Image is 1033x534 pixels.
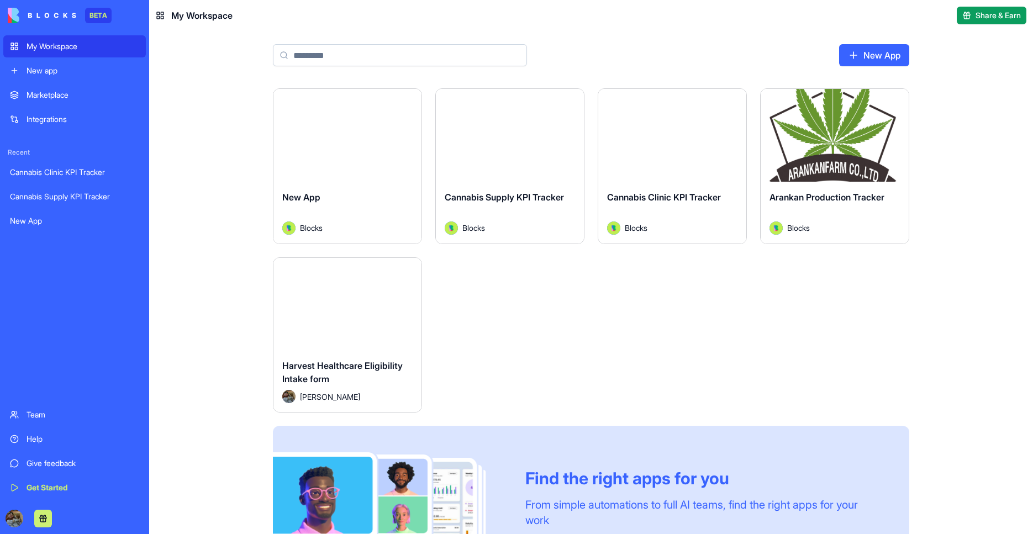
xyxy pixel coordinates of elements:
[27,433,139,445] div: Help
[525,497,883,528] div: From simple automations to full AI teams, find the right apps for your work
[3,35,146,57] a: My Workspace
[3,84,146,106] a: Marketplace
[445,221,458,235] img: Avatar
[607,192,721,203] span: Cannabis Clinic KPI Tracker
[10,191,139,202] div: Cannabis Supply KPI Tracker
[976,10,1021,21] span: Share & Earn
[10,167,139,178] div: Cannabis Clinic KPI Tracker
[3,186,146,208] a: Cannabis Supply KPI Tracker
[839,44,909,66] a: New App
[3,452,146,474] a: Give feedback
[282,192,320,203] span: New App
[3,108,146,130] a: Integrations
[625,222,647,234] span: Blocks
[282,360,403,384] span: Harvest Healthcare Eligibility Intake form
[3,148,146,157] span: Recent
[3,210,146,232] a: New App
[27,482,139,493] div: Get Started
[27,41,139,52] div: My Workspace
[607,221,620,235] img: Avatar
[85,8,112,23] div: BETA
[27,89,139,101] div: Marketplace
[3,404,146,426] a: Team
[171,9,233,22] span: My Workspace
[6,510,23,527] img: ACg8ocLckqTCADZMVyP0izQdSwexkWcE6v8a1AEXwgvbafi3xFy3vSx8=s96-c
[27,458,139,469] div: Give feedback
[525,468,883,488] div: Find the right apps for you
[8,8,76,23] img: logo
[27,409,139,420] div: Team
[787,222,810,234] span: Blocks
[462,222,485,234] span: Blocks
[282,390,296,403] img: Avatar
[598,88,747,244] a: Cannabis Clinic KPI TrackerAvatarBlocks
[273,88,422,244] a: New AppAvatarBlocks
[435,88,584,244] a: Cannabis Supply KPI TrackerAvatarBlocks
[300,222,323,234] span: Blocks
[27,114,139,125] div: Integrations
[770,221,783,235] img: Avatar
[300,391,360,403] span: [PERSON_NAME]
[3,477,146,499] a: Get Started
[3,60,146,82] a: New app
[3,428,146,450] a: Help
[445,192,564,203] span: Cannabis Supply KPI Tracker
[273,257,422,413] a: Harvest Healthcare Eligibility Intake formAvatar[PERSON_NAME]
[10,215,139,226] div: New App
[3,161,146,183] a: Cannabis Clinic KPI Tracker
[27,65,139,76] div: New app
[8,8,112,23] a: BETA
[760,88,909,244] a: Arankan Production TrackerAvatarBlocks
[770,192,884,203] span: Arankan Production Tracker
[282,221,296,235] img: Avatar
[957,7,1026,24] button: Share & Earn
